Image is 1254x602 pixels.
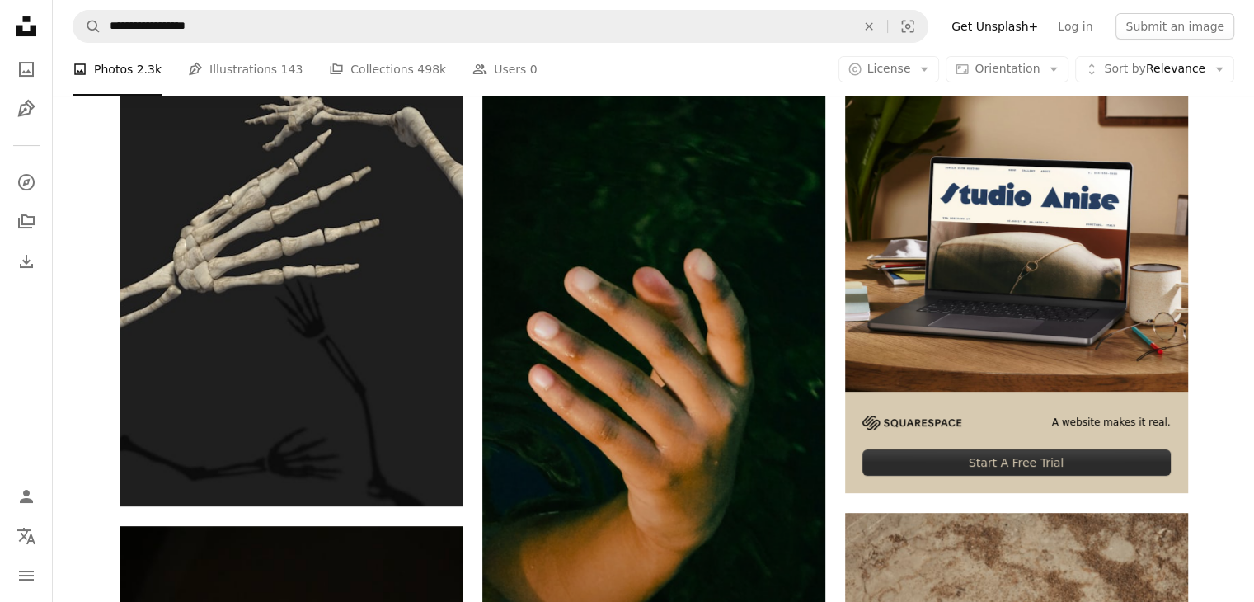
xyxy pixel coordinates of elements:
[73,11,101,42] button: Search Unsplash
[1104,62,1145,75] span: Sort by
[530,60,538,78] span: 0
[10,10,43,46] a: Home — Unsplash
[888,11,928,42] button: Visual search
[472,43,538,96] a: Users 0
[10,245,43,278] a: Download History
[10,166,43,199] a: Explore
[10,480,43,513] a: Log in / Sign up
[946,56,1068,82] button: Orientation
[867,62,911,75] span: License
[120,49,463,506] img: the skeleton of a person is shown in this image
[73,10,928,43] form: Find visuals sitewide
[10,53,43,86] a: Photos
[975,62,1040,75] span: Orientation
[281,60,303,78] span: 143
[10,520,43,553] button: Language
[851,11,887,42] button: Clear
[862,449,1171,476] div: Start A Free Trial
[862,416,961,430] img: file-1705255347840-230a6ab5bca9image
[417,60,446,78] span: 498k
[10,559,43,592] button: Menu
[1104,61,1205,78] span: Relevance
[838,56,940,82] button: License
[845,49,1188,392] img: file-1705123271268-c3eaf6a79b21image
[329,43,446,96] a: Collections 498k
[1115,13,1234,40] button: Submit an image
[1052,416,1171,430] span: A website makes it real.
[482,383,825,398] a: a person's hand reaching for a frisbee in the water
[1048,13,1102,40] a: Log in
[10,205,43,238] a: Collections
[1075,56,1234,82] button: Sort byRelevance
[120,270,463,285] a: the skeleton of a person is shown in this image
[845,49,1188,493] a: A website makes it real.Start A Free Trial
[942,13,1048,40] a: Get Unsplash+
[10,92,43,125] a: Illustrations
[188,43,303,96] a: Illustrations 143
